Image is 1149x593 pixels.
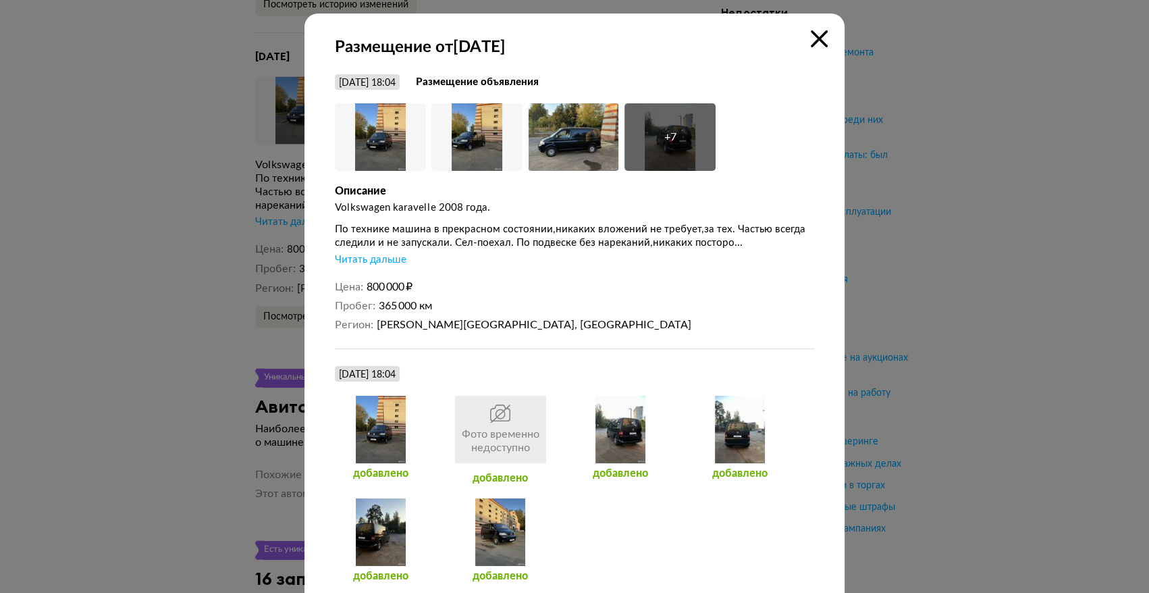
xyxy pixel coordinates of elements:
[377,318,815,332] dd: [PERSON_NAME][GEOGRAPHIC_DATA], [GEOGRAPHIC_DATA]
[379,299,815,313] dd: 365 000 км
[574,467,666,480] div: добавлено
[455,396,546,463] div: Фото временно недоступно
[335,318,373,332] dt: Регион
[455,569,546,583] div: добавлено
[339,77,396,89] div: [DATE] 18:04
[335,253,406,267] div: Читать дальше
[339,369,396,381] div: [DATE] 18:04
[335,223,814,250] div: По технике машина в прекрасном состоянии,никаких вложений не требует,за тех. Частью всегда следил...
[367,282,412,292] span: 800 000 ₽
[695,467,786,480] div: добавлено
[335,201,814,215] div: Volkswagen karavelle 2008 года.
[335,184,814,198] div: Описание
[416,76,539,89] strong: Размещение объявления
[664,130,676,144] div: + 7
[455,471,546,485] div: добавлено
[528,103,619,171] img: Car Photo
[335,103,426,171] img: Car Photo
[431,103,523,171] img: Car Photo
[335,569,426,583] div: добавлено
[335,280,363,294] dt: Цена
[335,467,426,480] div: добавлено
[335,299,375,313] dt: Пробег
[335,37,814,57] strong: Размещение от [DATE]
